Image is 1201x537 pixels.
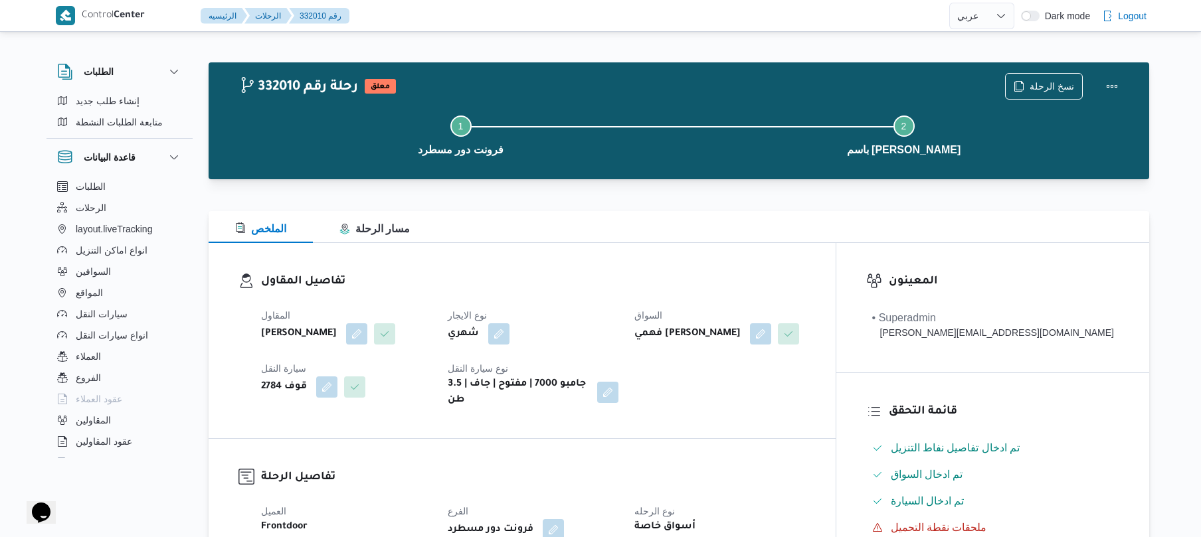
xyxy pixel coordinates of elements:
button: الرحلات [52,197,187,218]
button: إنشاء طلب جديد [52,90,187,112]
span: تم ادخال السواق [891,467,963,483]
button: عقود المقاولين [52,431,187,452]
span: 1 [458,121,464,131]
span: فرونت دور مسطرد [418,142,504,158]
button: قاعدة البيانات [57,149,182,165]
span: تم ادخال السيارة [891,493,965,509]
span: • Superadmin mohamed.nabil@illa.com.eg [872,310,1114,340]
button: الفروع [52,367,187,388]
span: Logout [1118,8,1147,24]
button: السواقين [52,261,187,282]
button: انواع اماكن التنزيل [52,240,187,261]
button: المواقع [52,282,187,303]
span: نوع الايجار [448,310,487,321]
span: مسار الرحلة [339,223,410,234]
button: المقاولين [52,410,187,431]
h3: الطلبات [84,64,114,80]
span: المقاول [261,310,290,321]
span: المواقع [76,285,103,301]
span: باسم [PERSON_NAME] [847,142,961,158]
button: الطلبات [52,176,187,197]
button: تم ادخال السواق [867,464,1119,485]
b: شهري [448,326,479,342]
span: 2 [901,121,907,131]
b: Frontdoor [261,519,308,535]
span: تم ادخال السيارة [891,495,965,506]
span: إنشاء طلب جديد [76,93,139,109]
button: الطلبات [57,64,182,80]
span: سيارة النقل [261,363,306,374]
b: جامبو 7000 | مفتوح | جاف | 3.5 طن [448,376,588,408]
div: • Superadmin [872,310,1114,326]
span: اجهزة التليفون [76,455,131,471]
button: تم ادخال السيارة [867,491,1119,512]
button: نسخ الرحلة [1005,73,1083,100]
span: الملخص [235,223,286,234]
b: قوف 2784 [261,379,307,395]
div: [PERSON_NAME][EMAIL_ADDRESS][DOMAIN_NAME] [872,326,1114,340]
div: الطلبات [46,90,193,138]
span: الفرع [448,506,468,516]
span: سيارات النقل [76,306,128,322]
h3: المعينون [889,273,1119,291]
span: العميل [261,506,286,516]
button: 332010 رقم [289,8,349,24]
h3: تفاصيل المقاول [261,273,806,291]
b: Center [114,11,145,21]
h3: قاعدة البيانات [84,149,136,165]
span: تم ادخال السواق [891,469,963,480]
button: عقود العملاء [52,388,187,410]
span: السواقين [76,264,111,279]
img: X8yXhbKr1z7QwAAAABJRU5ErkJggg== [56,6,75,25]
button: layout.liveTracking [52,218,187,240]
button: الرئيسيه [201,8,247,24]
b: أسواق خاصة [634,519,695,535]
span: تم ادخال تفاصيل نفاط التنزيل [891,442,1020,453]
span: layout.liveTracking [76,221,152,237]
button: فرونت دور مسطرد [239,100,682,169]
button: سيارات النقل [52,303,187,325]
h2: 332010 رحلة رقم [239,79,358,96]
button: Logout [1097,3,1152,29]
span: المقاولين [76,412,111,428]
b: فهمي [PERSON_NAME] [634,326,741,342]
iframe: chat widget [13,484,56,524]
button: اجهزة التليفون [52,452,187,473]
span: نسخ الرحلة [1030,78,1074,94]
button: Actions [1099,73,1125,100]
span: الفروع [76,370,101,386]
button: انواع سيارات النقل [52,325,187,346]
span: عقود العملاء [76,391,122,407]
span: تم ادخال تفاصيل نفاط التنزيل [891,440,1020,456]
span: نوع سيارة النقل [448,363,508,374]
button: متابعة الطلبات النشطة [52,112,187,133]
button: باسم [PERSON_NAME] [682,100,1125,169]
span: الرحلات [76,200,106,216]
span: انواع سيارات النقل [76,327,148,343]
span: السواق [634,310,662,321]
div: قاعدة البيانات [46,176,193,463]
button: العملاء [52,346,187,367]
span: انواع اماكن التنزيل [76,242,147,258]
span: ملحقات نقطة التحميل [891,520,987,536]
span: نوع الرحله [634,506,675,516]
b: [PERSON_NAME] [261,326,337,342]
b: معلق [371,83,390,91]
span: ملحقات نقطة التحميل [891,522,987,533]
span: معلق [365,79,396,94]
span: Dark mode [1040,11,1090,21]
span: عقود المقاولين [76,433,132,449]
span: الطلبات [76,179,106,194]
span: متابعة الطلبات النشطة [76,114,163,130]
h3: تفاصيل الرحلة [261,469,806,487]
h3: قائمة التحقق [889,403,1119,421]
button: الرحلات [244,8,292,24]
button: تم ادخال تفاصيل نفاط التنزيل [867,437,1119,459]
span: العملاء [76,348,101,364]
